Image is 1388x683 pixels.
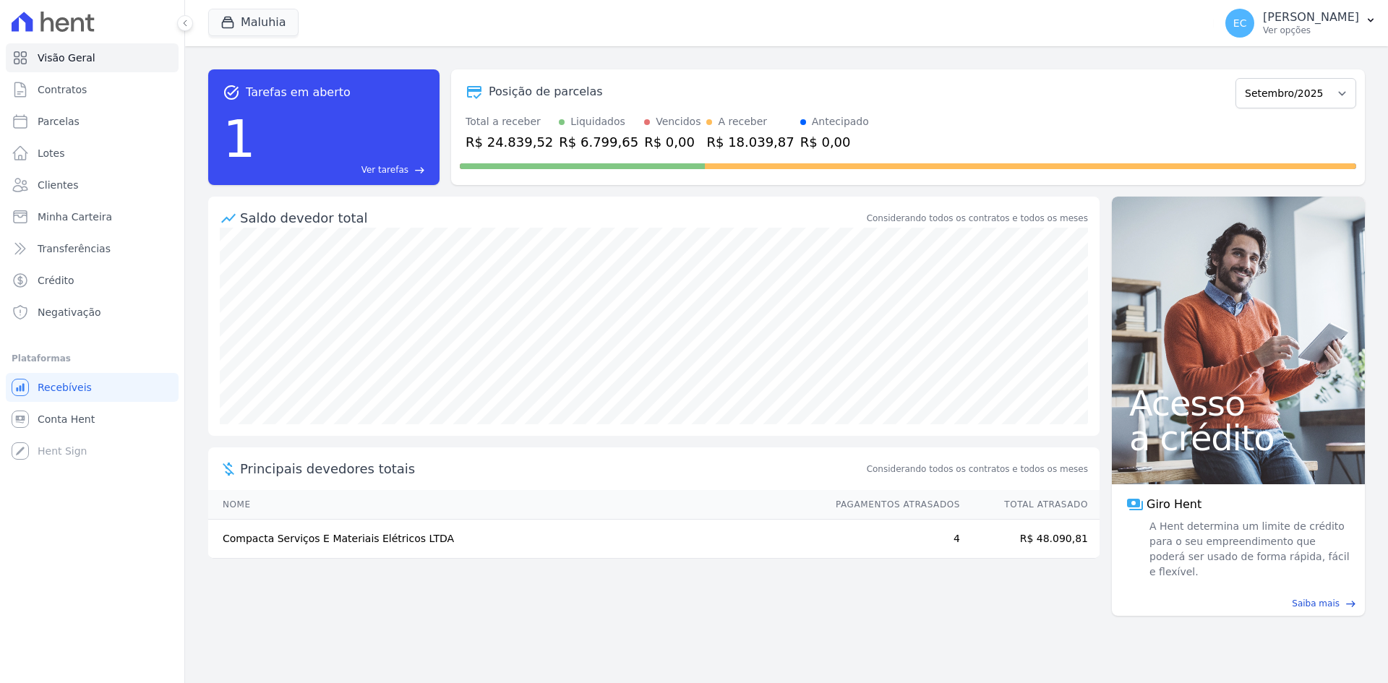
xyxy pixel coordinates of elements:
[1345,598,1356,609] span: east
[38,82,87,97] span: Contratos
[800,132,869,152] div: R$ 0,00
[961,490,1100,520] th: Total Atrasado
[718,114,767,129] div: A receber
[208,490,822,520] th: Nome
[38,146,65,160] span: Lotes
[1233,18,1247,28] span: EC
[38,412,95,426] span: Conta Hent
[822,520,961,559] td: 4
[1129,421,1348,455] span: a crédito
[489,83,603,100] div: Posição de parcelas
[6,266,179,295] a: Crédito
[223,84,240,101] span: task_alt
[38,178,78,192] span: Clientes
[466,114,553,129] div: Total a receber
[6,139,179,168] a: Lotes
[812,114,869,129] div: Antecipado
[38,114,80,129] span: Parcelas
[12,350,173,367] div: Plataformas
[6,202,179,231] a: Minha Carteira
[706,132,794,152] div: R$ 18.039,87
[38,51,95,65] span: Visão Geral
[1214,3,1388,43] button: EC [PERSON_NAME] Ver opções
[240,459,864,478] span: Principais devedores totais
[961,520,1100,559] td: R$ 48.090,81
[466,132,553,152] div: R$ 24.839,52
[867,463,1088,476] span: Considerando todos os contratos e todos os meses
[240,208,864,228] div: Saldo devedor total
[1292,597,1340,610] span: Saiba mais
[644,132,701,152] div: R$ 0,00
[6,43,179,72] a: Visão Geral
[246,84,351,101] span: Tarefas em aberto
[559,132,638,152] div: R$ 6.799,65
[38,380,92,395] span: Recebíveis
[1147,496,1201,513] span: Giro Hent
[1129,386,1348,421] span: Acesso
[38,273,74,288] span: Crédito
[1263,10,1359,25] p: [PERSON_NAME]
[1263,25,1359,36] p: Ver opções
[867,212,1088,225] div: Considerando todos os contratos e todos os meses
[570,114,625,129] div: Liquidados
[361,163,408,176] span: Ver tarefas
[262,163,425,176] a: Ver tarefas east
[414,165,425,176] span: east
[822,490,961,520] th: Pagamentos Atrasados
[6,373,179,402] a: Recebíveis
[208,520,822,559] td: Compacta Serviços E Materiais Elétricos LTDA
[6,171,179,199] a: Clientes
[38,241,111,256] span: Transferências
[38,210,112,224] span: Minha Carteira
[6,405,179,434] a: Conta Hent
[1147,519,1350,580] span: A Hent determina um limite de crédito para o seu empreendimento que poderá ser usado de forma ráp...
[1121,597,1356,610] a: Saiba mais east
[208,9,299,36] button: Maluhia
[223,101,256,176] div: 1
[38,305,101,319] span: Negativação
[6,75,179,104] a: Contratos
[6,234,179,263] a: Transferências
[6,107,179,136] a: Parcelas
[6,298,179,327] a: Negativação
[656,114,701,129] div: Vencidos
